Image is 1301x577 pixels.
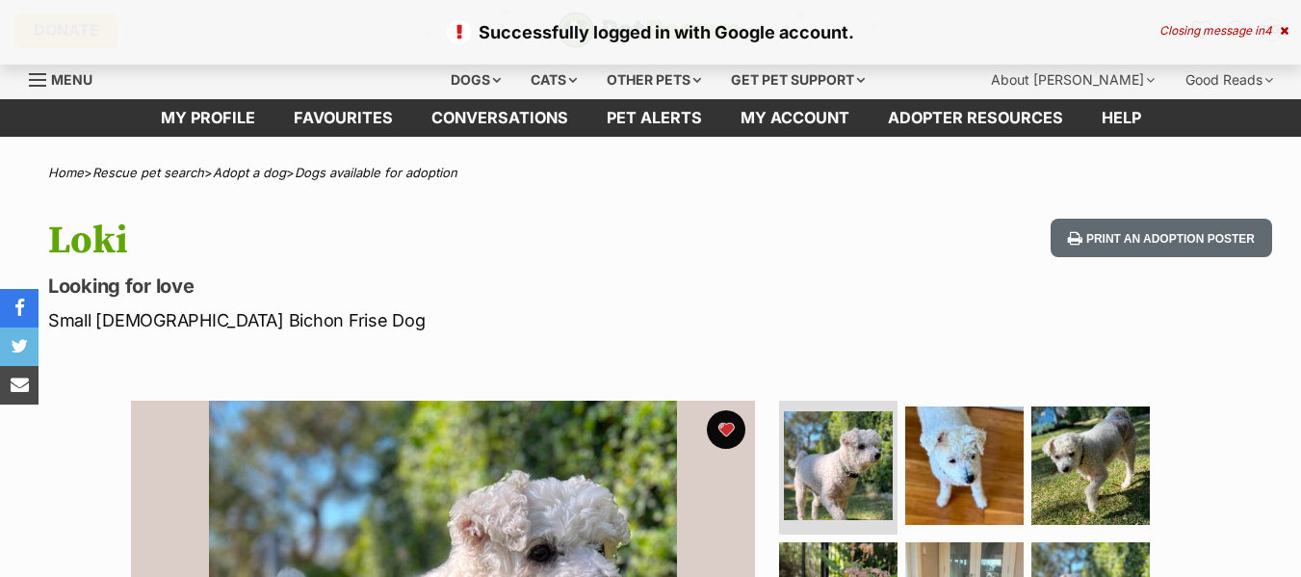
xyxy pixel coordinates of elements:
p: Looking for love [48,273,794,300]
p: Successfully logged in with Google account. [19,19,1282,45]
h1: Loki [48,219,794,263]
button: favourite [707,410,745,449]
a: Rescue pet search [92,165,204,180]
div: Cats [517,61,590,99]
div: About [PERSON_NAME] [977,61,1168,99]
a: Pet alerts [587,99,721,137]
a: My account [721,99,869,137]
img: Photo of Loki [1031,407,1150,525]
div: Other pets [593,61,715,99]
button: Print an adoption poster [1051,219,1272,258]
a: Dogs available for adoption [295,165,457,180]
div: Closing message in [1159,24,1288,38]
a: My profile [142,99,274,137]
img: Photo of Loki [784,411,893,520]
a: Help [1082,99,1160,137]
a: Home [48,165,84,180]
div: Good Reads [1172,61,1287,99]
img: Photo of Loki [905,407,1024,525]
a: Favourites [274,99,412,137]
div: Dogs [437,61,514,99]
span: Menu [51,71,92,88]
span: 4 [1264,23,1272,38]
a: conversations [412,99,587,137]
a: Menu [29,61,106,95]
a: Adopter resources [869,99,1082,137]
p: Small [DEMOGRAPHIC_DATA] Bichon Frise Dog [48,307,794,333]
a: Adopt a dog [213,165,286,180]
div: Get pet support [717,61,878,99]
